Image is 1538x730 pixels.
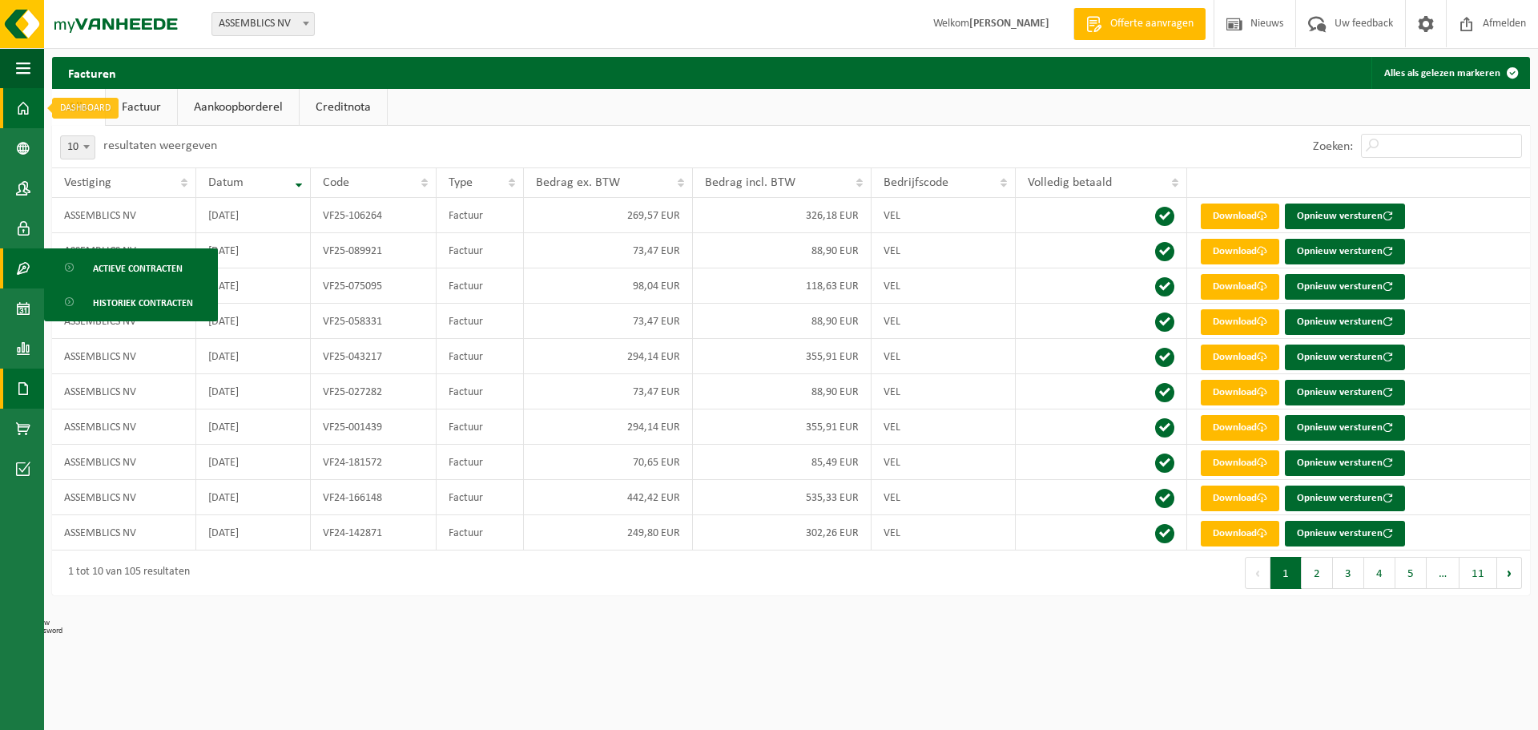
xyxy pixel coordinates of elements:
[208,176,244,189] span: Datum
[52,198,196,233] td: ASSEMBLICS NV
[48,287,214,317] a: Historiek contracten
[872,515,1016,551] td: VEL
[52,304,196,339] td: ASSEMBLICS NV
[196,445,310,480] td: [DATE]
[1285,380,1405,405] button: Opnieuw versturen
[524,515,693,551] td: 249,80 EUR
[103,139,217,152] label: resultaten weergeven
[196,198,310,233] td: [DATE]
[311,304,437,339] td: VF25-058331
[311,409,437,445] td: VF25-001439
[437,339,524,374] td: Factuur
[1201,450,1279,476] a: Download
[1285,204,1405,229] button: Opnieuw versturen
[1371,57,1528,89] button: Alles als gelezen markeren
[196,409,310,445] td: [DATE]
[524,233,693,268] td: 73,47 EUR
[1201,345,1279,370] a: Download
[211,12,315,36] span: ASSEMBLICS NV
[1285,274,1405,300] button: Opnieuw versturen
[1201,204,1279,229] a: Download
[311,515,437,551] td: VF24-142871
[1302,557,1333,589] button: 2
[311,233,437,268] td: VF25-089921
[872,268,1016,304] td: VEL
[1459,557,1497,589] button: 11
[693,445,872,480] td: 85,49 EUR
[60,559,190,587] div: 1 tot 10 van 105 resultaten
[1427,557,1459,589] span: …
[872,445,1016,480] td: VEL
[1201,415,1279,441] a: Download
[311,480,437,515] td: VF24-166148
[1395,557,1427,589] button: 5
[311,445,437,480] td: VF24-181572
[524,339,693,374] td: 294,14 EUR
[1285,521,1405,546] button: Opnieuw versturen
[437,445,524,480] td: Factuur
[437,233,524,268] td: Factuur
[212,13,314,35] span: ASSEMBLICS NV
[524,445,693,480] td: 70,65 EUR
[52,339,196,374] td: ASSEMBLICS NV
[872,409,1016,445] td: VEL
[524,304,693,339] td: 73,47 EUR
[437,198,524,233] td: Factuur
[524,480,693,515] td: 442,42 EUR
[52,57,132,88] h2: Facturen
[884,176,948,189] span: Bedrijfscode
[524,268,693,304] td: 98,04 EUR
[536,176,620,189] span: Bedrag ex. BTW
[1201,274,1279,300] a: Download
[872,198,1016,233] td: VEL
[52,445,196,480] td: ASSEMBLICS NV
[1201,239,1279,264] a: Download
[52,89,105,126] a: Alle
[48,252,214,283] a: Actieve contracten
[1285,450,1405,476] button: Opnieuw versturen
[524,374,693,409] td: 73,47 EUR
[61,136,95,159] span: 10
[1313,140,1353,153] label: Zoeken:
[437,480,524,515] td: Factuur
[1285,486,1405,511] button: Opnieuw versturen
[1201,486,1279,511] a: Download
[693,233,872,268] td: 88,90 EUR
[437,409,524,445] td: Factuur
[93,253,183,284] span: Actieve contracten
[872,304,1016,339] td: VEL
[437,268,524,304] td: Factuur
[52,374,196,409] td: ASSEMBLICS NV
[1270,557,1302,589] button: 1
[1285,239,1405,264] button: Opnieuw versturen
[52,409,196,445] td: ASSEMBLICS NV
[178,89,299,126] a: Aankoopborderel
[1285,309,1405,335] button: Opnieuw versturen
[196,268,310,304] td: [DATE]
[196,304,310,339] td: [DATE]
[449,176,473,189] span: Type
[60,135,95,159] span: 10
[1245,557,1270,589] button: Previous
[437,304,524,339] td: Factuur
[1364,557,1395,589] button: 4
[311,339,437,374] td: VF25-043217
[196,480,310,515] td: [DATE]
[1073,8,1206,40] a: Offerte aanvragen
[196,515,310,551] td: [DATE]
[1333,557,1364,589] button: 3
[437,374,524,409] td: Factuur
[693,515,872,551] td: 302,26 EUR
[196,374,310,409] td: [DATE]
[693,304,872,339] td: 88,90 EUR
[1106,16,1198,32] span: Offerte aanvragen
[1285,415,1405,441] button: Opnieuw versturen
[705,176,795,189] span: Bedrag incl. BTW
[311,374,437,409] td: VF25-027282
[93,288,193,318] span: Historiek contracten
[52,233,196,268] td: ASSEMBLICS NV
[524,198,693,233] td: 269,57 EUR
[872,480,1016,515] td: VEL
[311,268,437,304] td: VF25-075095
[693,409,872,445] td: 355,91 EUR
